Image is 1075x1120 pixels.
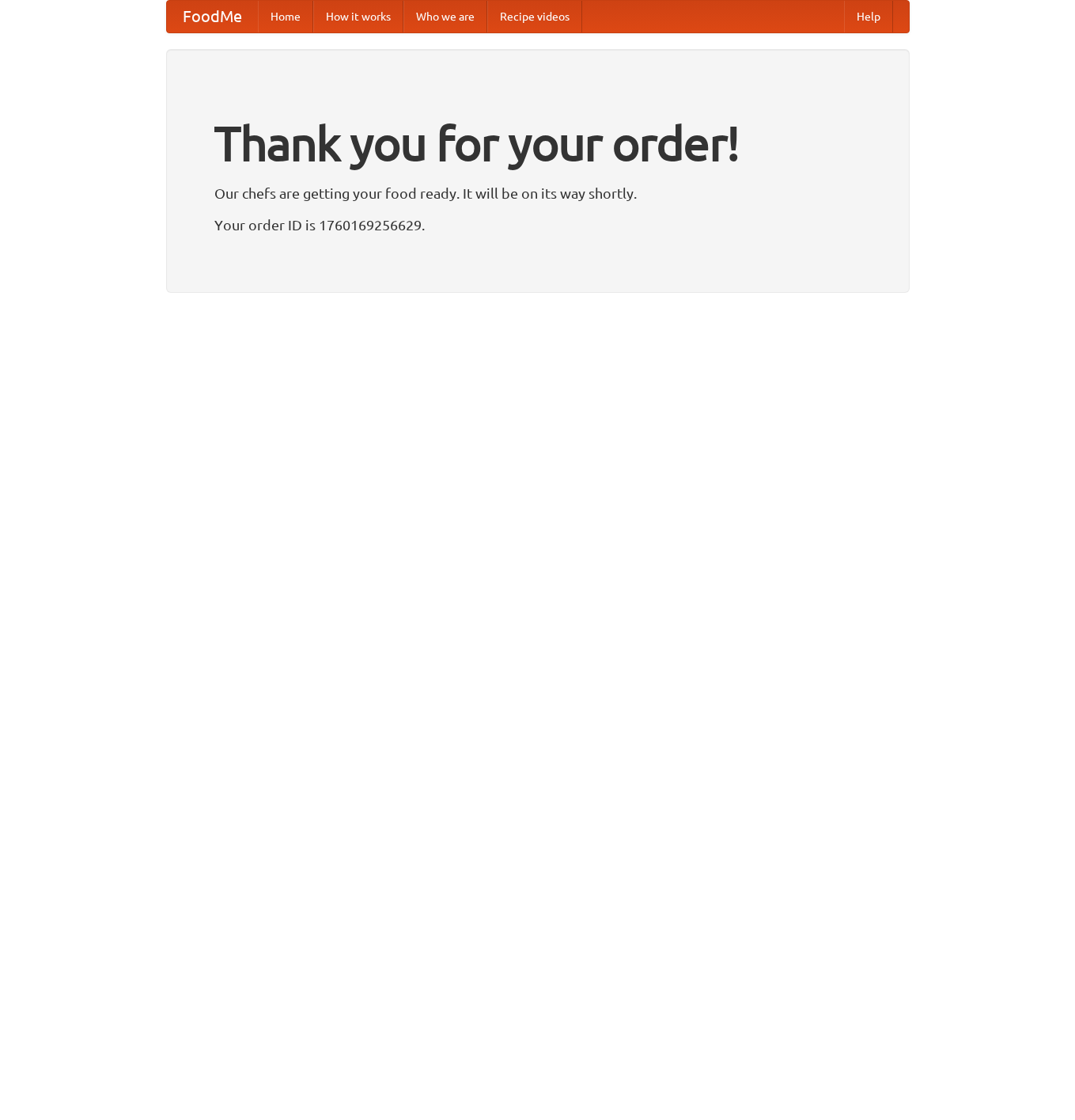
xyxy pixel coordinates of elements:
a: FoodMe [167,1,258,32]
h1: Thank you for your order! [214,105,861,181]
a: How it works [313,1,403,32]
p: Your order ID is 1760169256629. [214,213,861,237]
a: Who we are [403,1,487,32]
a: Recipe videos [487,1,582,32]
a: Help [844,1,893,32]
a: Home [258,1,313,32]
p: Our chefs are getting your food ready. It will be on its way shortly. [214,181,861,205]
